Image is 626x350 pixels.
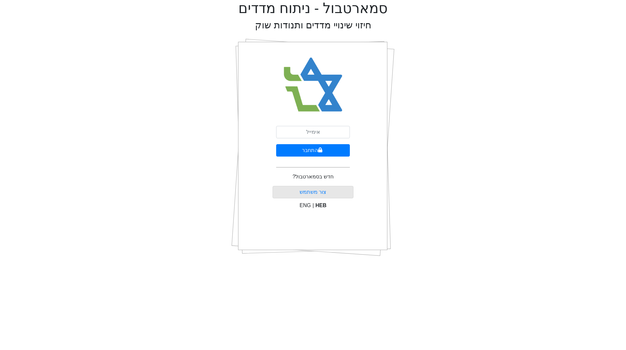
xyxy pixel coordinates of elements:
span: | [312,203,314,208]
span: HEB [316,203,327,208]
p: חדש בסמארטבול? [292,173,333,181]
span: ENG [300,203,311,208]
input: אימייל [276,126,350,138]
button: צור משתמש [273,186,354,198]
h2: חיזוי שינויי מדדים ותנודות שוק [255,20,371,31]
button: התחבר [276,144,350,157]
img: Smart Bull [278,49,349,121]
a: צור משתמש [300,189,326,195]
